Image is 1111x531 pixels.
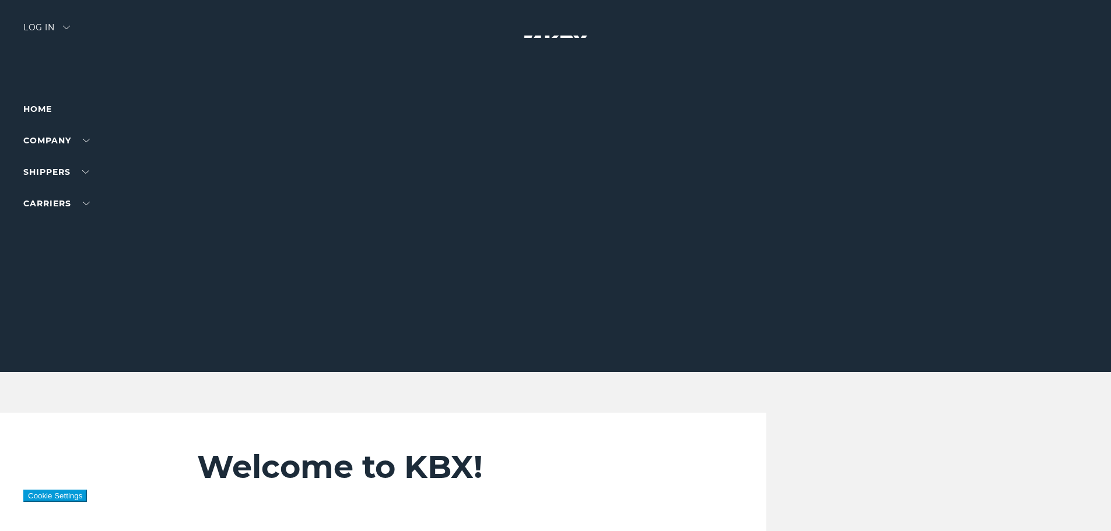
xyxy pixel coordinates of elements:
button: Cookie Settings [23,490,87,502]
img: arrow [63,26,70,29]
img: kbx logo [512,23,600,75]
a: SHIPPERS [23,167,89,177]
div: Log in [23,23,70,40]
a: Company [23,135,90,146]
a: Carriers [23,198,90,209]
h2: Welcome to KBX! [197,448,697,486]
a: Home [23,104,52,114]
